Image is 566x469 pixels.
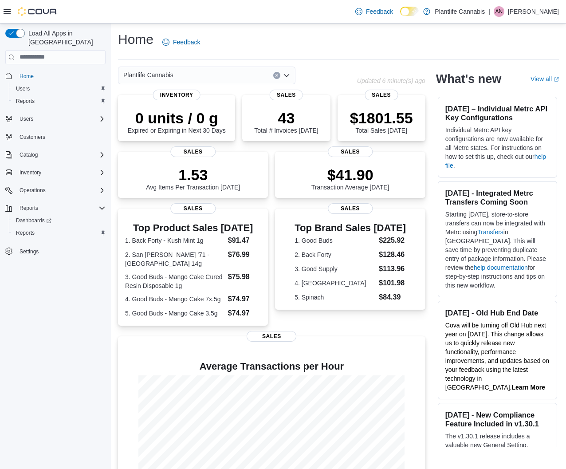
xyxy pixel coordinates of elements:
dt: 3. Good Supply [295,264,375,273]
dt: 1. Back Forty - Kush Mint 1g [125,236,224,245]
a: Feedback [352,3,397,20]
dt: 5. Spinach [295,293,375,302]
a: help documentation [474,264,528,271]
nav: Complex example [5,66,106,281]
span: Sales [247,331,296,342]
button: Home [2,70,109,83]
span: Customers [16,131,106,142]
dd: $128.46 [379,249,406,260]
p: Starting [DATE], store-to-store transfers can now be integrated with Metrc using in [GEOGRAPHIC_D... [445,210,550,290]
a: Learn More [511,384,545,391]
div: Aditya Nicolis [494,6,504,17]
span: Settings [20,248,39,255]
button: Users [2,113,109,125]
dt: 3. Good Buds - Mango Cake Cured Resin Disposable 1g [125,272,224,290]
span: Reports [20,205,38,212]
a: Reports [12,96,38,106]
span: Load All Apps in [GEOGRAPHIC_DATA] [25,29,106,47]
h3: [DATE] – Individual Metrc API Key Configurations [445,104,550,122]
a: Settings [16,246,42,257]
button: Inventory [2,166,109,179]
a: Users [12,83,33,94]
button: Users [16,114,37,124]
dd: $76.99 [228,249,261,260]
dt: 2. San [PERSON_NAME] '71 - [GEOGRAPHIC_DATA] 14g [125,250,224,268]
button: Clear input [273,72,280,79]
h3: [DATE] - Integrated Metrc Transfers Coming Soon [445,189,550,206]
button: Settings [2,244,109,257]
button: Catalog [2,149,109,161]
span: Dashboards [12,215,106,226]
span: Feedback [366,7,393,16]
span: AN [495,6,503,17]
div: Transaction Average [DATE] [311,166,389,191]
span: Inventory [20,169,41,176]
h2: What's new [436,72,501,86]
dd: $225.92 [379,235,406,246]
a: Dashboards [9,214,109,227]
span: Sales [328,146,373,157]
a: Reports [12,228,38,238]
p: Plantlife Cannabis [435,6,485,17]
dt: 5. Good Buds - Mango Cake 3.5g [125,309,224,318]
button: Open list of options [283,72,290,79]
span: Reports [16,98,35,105]
div: Avg Items Per Transaction [DATE] [146,166,240,191]
h3: [DATE] - New Compliance Feature Included in v1.30.1 [445,410,550,428]
span: Users [12,83,106,94]
span: Home [20,73,34,80]
span: Sales [170,146,216,157]
span: Users [20,115,33,122]
span: Catalog [20,151,38,158]
p: Individual Metrc API key configurations are now available for all Metrc states. For instructions ... [445,126,550,170]
p: [PERSON_NAME] [508,6,559,17]
span: Cova will be turning off Old Hub next year on [DATE]. This change allows us to quickly release ne... [445,322,549,391]
dt: 4. Good Buds - Mango Cake 7x.5g [125,295,224,303]
svg: External link [554,77,559,82]
span: Customers [20,134,45,141]
dd: $101.98 [379,278,406,288]
span: Reports [16,203,106,213]
span: Inventory [153,90,200,100]
a: Transfers [477,229,503,236]
span: Sales [365,90,398,100]
span: Home [16,71,106,82]
span: Operations [16,185,106,196]
button: Reports [9,227,109,239]
img: Cova [18,7,58,16]
dt: 1. Good Buds [295,236,375,245]
a: Feedback [159,33,204,51]
dd: $113.96 [379,264,406,274]
button: Reports [16,203,42,213]
div: Expired or Expiring in Next 30 Days [128,109,226,134]
button: Users [9,83,109,95]
a: Home [16,71,37,82]
a: Customers [16,132,49,142]
span: Sales [270,90,303,100]
p: Updated 6 minute(s) ago [357,77,425,84]
dd: $75.98 [228,272,261,282]
h3: [DATE] - Old Hub End Date [445,308,550,317]
h1: Home [118,31,153,48]
dd: $84.39 [379,292,406,303]
dd: $74.97 [228,294,261,304]
p: 0 units / 0 g [128,109,226,127]
dd: $91.47 [228,235,261,246]
p: 43 [254,109,318,127]
span: Inventory [16,167,106,178]
h3: Top Brand Sales [DATE] [295,223,406,233]
button: Customers [2,130,109,143]
span: Reports [16,229,35,236]
h3: Top Product Sales [DATE] [125,223,261,233]
span: Users [16,114,106,124]
span: Dashboards [16,217,51,224]
span: Reports [12,96,106,106]
span: Reports [12,228,106,238]
input: Dark Mode [400,7,419,16]
p: $1801.55 [350,109,413,127]
p: $41.90 [311,166,389,184]
span: Feedback [173,38,200,47]
div: Total # Invoices [DATE] [254,109,318,134]
span: Catalog [16,150,106,160]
